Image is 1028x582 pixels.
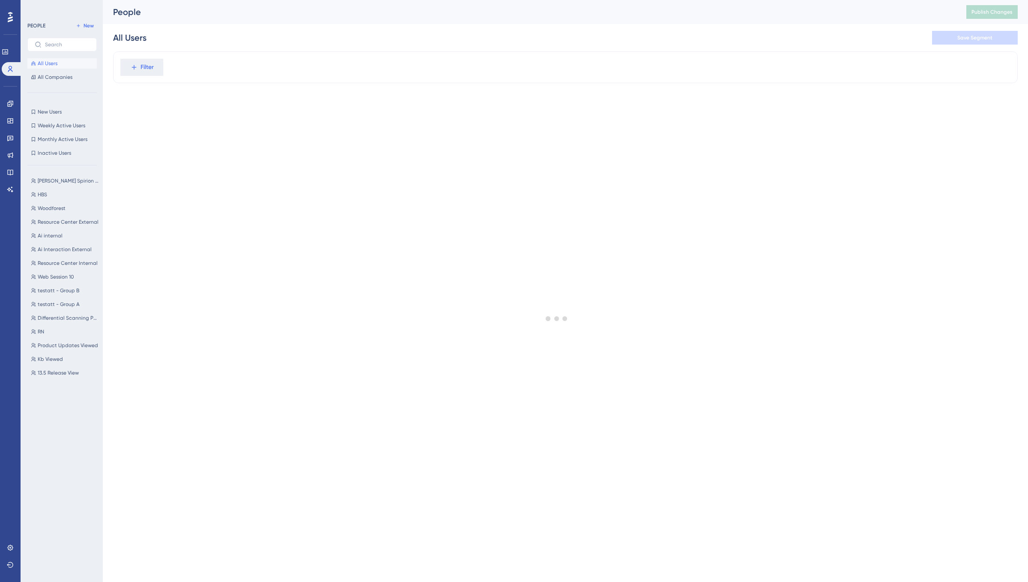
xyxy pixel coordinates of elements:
span: Inactive Users [38,150,71,156]
button: New [73,21,97,31]
button: New Users [27,107,97,117]
button: Inactive Users [27,148,97,158]
span: All Companies [38,74,72,81]
button: Publish Changes [966,5,1018,19]
span: Resource Center External [38,219,99,225]
button: Weekly Active Users [27,120,97,131]
button: Product Updates Viewed [27,340,102,351]
input: Search [45,42,90,48]
button: testatt - Group B [27,285,102,296]
button: Save Segment [932,31,1018,45]
button: Resource Center Internal [27,258,102,268]
button: HBS [27,189,102,200]
button: Resource Center External [27,217,102,227]
span: Product Updates Viewed [38,342,98,349]
button: All Users [27,58,97,69]
button: All Companies [27,72,97,82]
span: Resource Center Internal [38,260,98,267]
button: Ai Interaction External [27,244,102,255]
span: Save Segment [957,34,992,41]
button: [PERSON_NAME] Spirion User [27,176,102,186]
span: Publish Changes [971,9,1013,15]
button: Woodforest [27,203,102,213]
span: New Users [38,108,62,115]
button: 13.5 Release View [27,368,102,378]
button: Web Session 10 [27,272,102,282]
div: People [113,6,945,18]
span: Kb Viewed [38,356,63,363]
div: PEOPLE [27,22,45,29]
button: Ai internal [27,231,102,241]
span: Ai internal [38,232,63,239]
button: testatt - Group A [27,299,102,309]
span: testatt - Group B [38,287,79,294]
span: 13.5 Release View [38,369,79,376]
span: Differential Scanning Post [38,315,99,321]
div: All Users [113,32,146,44]
span: HBS [38,191,47,198]
button: Differential Scanning Post [27,313,102,323]
button: RN [27,327,102,337]
span: Woodforest [38,205,66,212]
span: Weekly Active Users [38,122,85,129]
span: All Users [38,60,57,67]
span: Monthly Active Users [38,136,87,143]
span: New [84,22,94,29]
span: Ai Interaction External [38,246,92,253]
button: Kb Viewed [27,354,102,364]
span: Web Session 10 [38,273,74,280]
span: RN [38,328,44,335]
button: Monthly Active Users [27,134,97,144]
span: testatt - Group A [38,301,80,308]
span: [PERSON_NAME] Spirion User [38,177,99,184]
